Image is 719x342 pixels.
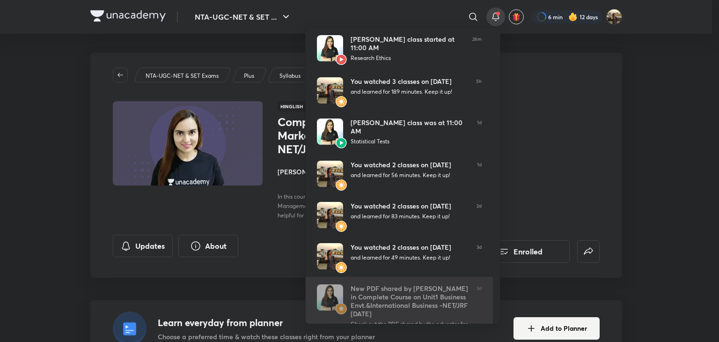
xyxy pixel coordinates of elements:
[351,243,469,252] div: You watched 2 classes on [DATE]
[317,161,343,187] img: Avatar
[477,161,482,187] span: 1d
[336,303,347,314] img: Avatar
[351,119,470,135] div: [PERSON_NAME] class was at 11:00 AM
[351,284,469,318] div: New PDF shared by [PERSON_NAME] in Complete Course on Unit1 Business Envt.&International Business...
[336,137,347,149] img: Avatar
[351,320,469,337] div: Check out the PDF shared by the educator for your course
[306,153,493,194] a: AvatarAvatarYou watched 2 classes on [DATE]and learned for 56 minutes. Keep it up!1d
[351,202,469,210] div: You watched 2 classes on [DATE]
[351,171,470,179] div: and learned for 56 minutes. Keep it up!
[306,111,493,153] a: AvatarAvatar[PERSON_NAME] class was at 11:00 AMStatistical Tests1d
[317,202,343,228] img: Avatar
[351,88,469,96] div: and learned for 189 minutes. Keep it up!
[317,243,343,269] img: Avatar
[306,28,493,70] a: AvatarAvatar[PERSON_NAME] class started at 11:00 AMResearch Ethics26m
[351,54,465,62] div: Research Ethics
[477,243,482,269] span: 3d
[336,262,347,273] img: Avatar
[351,77,469,86] div: You watched 3 classes on [DATE]
[336,54,347,65] img: Avatar
[351,137,470,146] div: Statistical Tests
[317,284,343,311] img: Avatar
[477,202,482,228] span: 2d
[336,179,347,191] img: Avatar
[317,35,343,61] img: Avatar
[336,221,347,232] img: Avatar
[472,35,482,62] span: 26m
[351,212,469,221] div: and learned for 83 minutes. Keep it up!
[477,119,482,146] span: 1d
[317,77,343,104] img: Avatar
[306,236,493,277] a: AvatarAvatarYou watched 2 classes on [DATE]and learned for 49 minutes. Keep it up!3d
[477,284,482,337] span: 3d
[306,194,493,236] a: AvatarAvatarYou watched 2 classes on [DATE]and learned for 83 minutes. Keep it up!2d
[351,35,465,52] div: [PERSON_NAME] class started at 11:00 AM
[476,77,482,104] span: 5h
[336,96,347,107] img: Avatar
[306,70,493,111] a: AvatarAvatarYou watched 3 classes on [DATE]and learned for 189 minutes. Keep it up!5h
[317,119,343,145] img: Avatar
[351,161,470,169] div: You watched 2 classes on [DATE]
[351,253,469,262] div: and learned for 49 minutes. Keep it up!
